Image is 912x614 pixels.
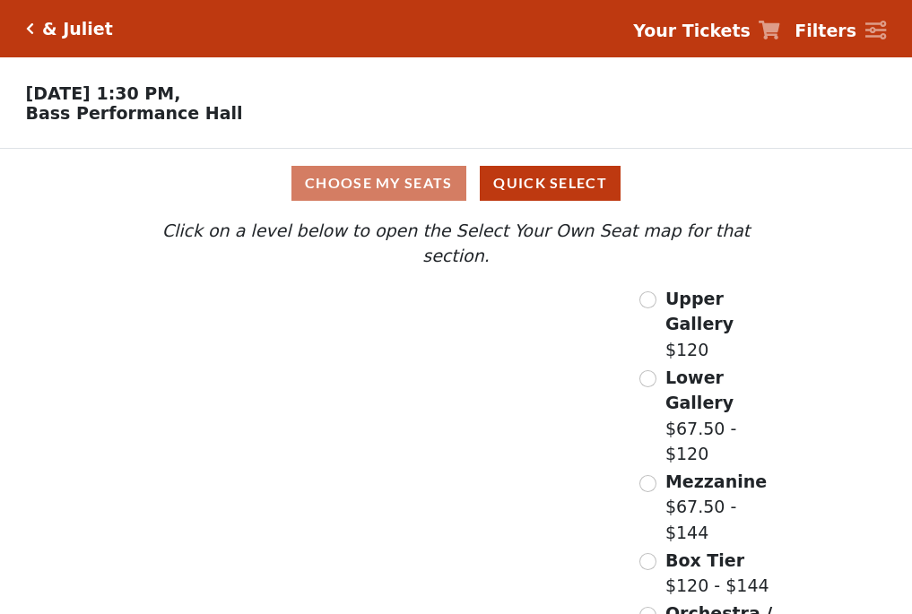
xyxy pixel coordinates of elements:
span: Mezzanine [665,471,767,491]
strong: Your Tickets [633,21,751,40]
span: Lower Gallery [665,368,734,413]
a: Your Tickets [633,18,780,44]
p: Click on a level below to open the Select Your Own Seat map for that section. [126,218,785,269]
path: Lower Gallery - Seats Available: 76 [229,334,441,402]
path: Upper Gallery - Seats Available: 306 [213,295,414,343]
a: Filters [795,18,886,44]
h5: & Juliet [42,19,113,39]
path: Orchestra / Parterre Circle - Seats Available: 32 [325,462,528,584]
span: Box Tier [665,550,744,570]
label: $120 [665,286,786,363]
label: $120 - $144 [665,548,769,599]
button: Quick Select [480,166,621,201]
a: Click here to go back to filters [26,22,34,35]
label: $67.50 - $144 [665,469,786,546]
span: Upper Gallery [665,289,734,334]
strong: Filters [795,21,856,40]
label: $67.50 - $120 [665,365,786,467]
